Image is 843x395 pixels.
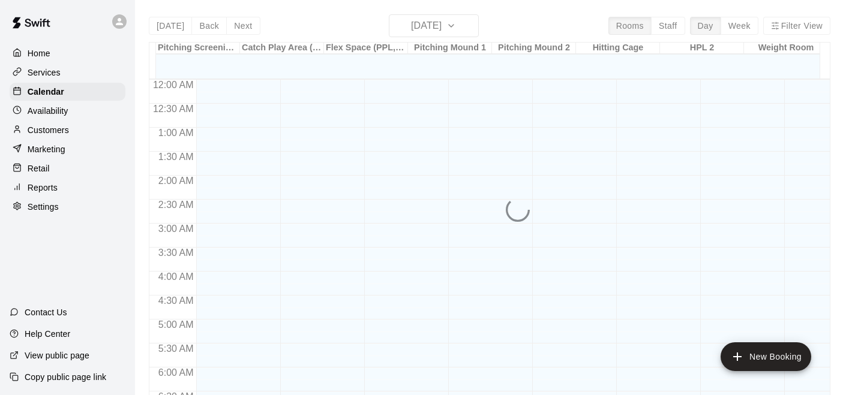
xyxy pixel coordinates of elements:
[28,182,58,194] p: Reports
[155,272,197,282] span: 4:00 AM
[10,159,125,177] a: Retail
[492,43,576,54] div: Pitching Mound 2
[28,162,50,174] p: Retail
[155,152,197,162] span: 1:30 AM
[576,43,660,54] div: Hitting Cage
[155,248,197,258] span: 3:30 AM
[150,104,197,114] span: 12:30 AM
[150,80,197,90] span: 12:00 AM
[155,296,197,306] span: 4:30 AM
[155,224,197,234] span: 3:00 AM
[10,83,125,101] a: Calendar
[10,64,125,82] a: Services
[324,43,408,54] div: Flex Space (PPL, Green Turf)
[28,201,59,213] p: Settings
[660,43,744,54] div: HPL 2
[25,306,67,318] p: Contact Us
[25,328,70,340] p: Help Center
[155,200,197,210] span: 2:30 AM
[156,43,240,54] div: Pitching Screenings
[10,44,125,62] a: Home
[28,124,69,136] p: Customers
[10,198,125,216] a: Settings
[25,371,106,383] p: Copy public page link
[155,176,197,186] span: 2:00 AM
[240,43,324,54] div: Catch Play Area (Black Turf)
[744,43,828,54] div: Weight Room
[10,102,125,120] a: Availability
[28,105,68,117] p: Availability
[10,140,125,158] a: Marketing
[155,343,197,354] span: 5:30 AM
[28,47,50,59] p: Home
[155,319,197,330] span: 5:00 AM
[25,349,89,361] p: View public page
[155,128,197,138] span: 1:00 AM
[28,86,64,98] p: Calendar
[28,143,65,155] p: Marketing
[155,367,197,378] span: 6:00 AM
[408,43,492,54] div: Pitching Mound 1
[10,121,125,139] a: Customers
[10,179,125,197] a: Reports
[721,342,811,371] button: add
[28,67,61,79] p: Services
